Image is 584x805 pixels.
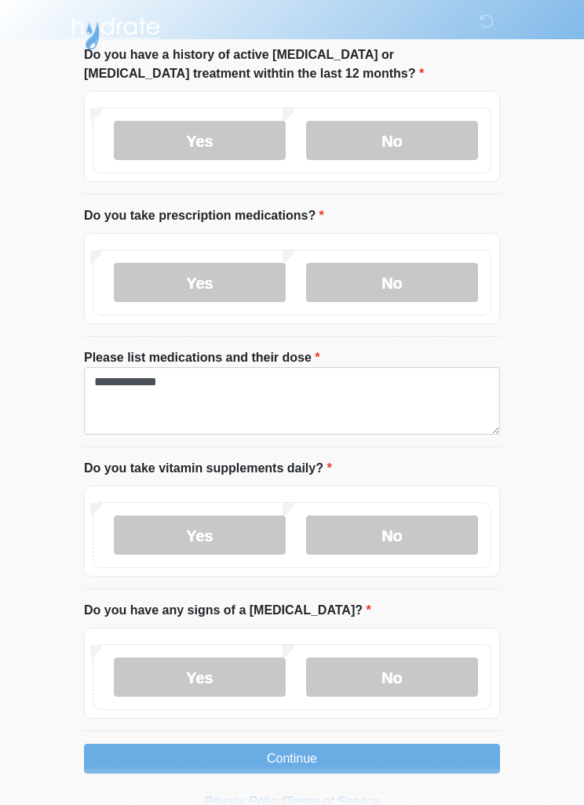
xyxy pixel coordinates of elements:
[84,744,500,774] button: Continue
[114,121,286,160] label: Yes
[84,206,324,225] label: Do you take prescription medications?
[306,515,478,555] label: No
[84,459,332,478] label: Do you take vitamin supplements daily?
[68,12,162,51] img: Hydrate IV Bar - Chandler Logo
[114,263,286,302] label: Yes
[114,657,286,697] label: Yes
[306,657,478,697] label: No
[84,601,371,620] label: Do you have any signs of a [MEDICAL_DATA]?
[84,348,320,367] label: Please list medications and their dose
[114,515,286,555] label: Yes
[84,46,500,83] label: Do you have a history of active [MEDICAL_DATA] or [MEDICAL_DATA] treatment withtin the last 12 mo...
[306,121,478,160] label: No
[306,263,478,302] label: No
